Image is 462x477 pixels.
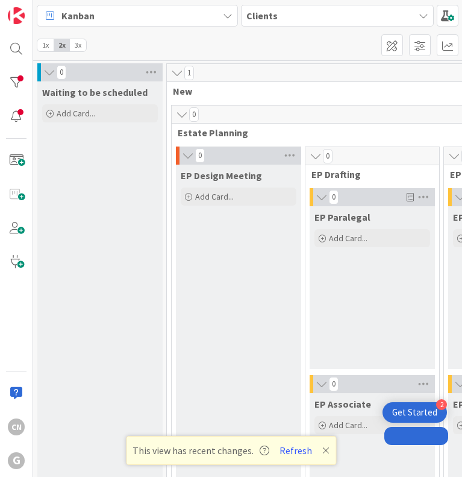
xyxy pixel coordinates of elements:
span: 0 [329,377,339,391]
span: 0 [189,107,199,122]
div: G [8,452,25,469]
button: Refresh [275,443,316,458]
span: 0 [57,65,66,80]
span: EP Design Meeting [181,169,262,182]
span: Add Card... [195,191,234,202]
div: Open Get Started checklist, remaining modules: 2 [382,402,447,423]
span: Waiting to be scheduled [42,86,148,98]
span: 1 [184,66,194,80]
img: Visit kanbanzone.com [8,7,25,24]
span: EP Paralegal [314,211,370,223]
div: Get Started [392,406,437,419]
span: This view has recent changes. [133,443,269,458]
span: 2x [54,39,70,51]
span: 1x [37,39,54,51]
b: Clients [246,10,278,22]
span: EP Associate [314,398,371,410]
span: Add Card... [329,420,367,431]
span: Add Card... [329,233,367,244]
span: 3x [70,39,86,51]
span: 0 [195,148,205,163]
span: 0 [329,190,339,204]
span: Add Card... [57,108,95,119]
span: Kanban [61,8,95,23]
div: CN [8,419,25,435]
span: EP Drafting [311,168,424,180]
div: 2 [436,399,447,410]
span: 0 [323,149,332,163]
